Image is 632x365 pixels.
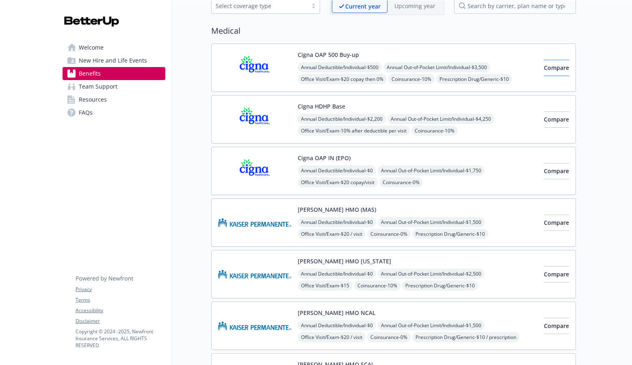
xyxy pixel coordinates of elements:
[367,229,411,239] span: Coinsurance - 0%
[387,114,494,124] span: Annual Out-of-Pocket Limit/Individual - $4,250
[411,126,458,136] span: Coinsurance - 10%
[544,60,569,76] button: Compare
[436,74,512,84] span: Prescription Drug/Generic - $10
[378,165,485,176] span: Annual Out-of-Pocket Limit/Individual - $1,750
[378,269,485,279] span: Annual Out-of-Pocket Limit/Individual - $2,500
[79,54,147,67] span: New Hire and Life Events
[298,332,366,342] span: Office Visit/Exam - $20 / visit
[544,215,569,231] button: Compare
[544,322,569,330] span: Compare
[544,111,569,128] button: Compare
[63,67,165,80] a: Benefits
[298,74,387,84] span: Office Visit/Exam - $20 copay then 0%
[76,328,165,349] p: Copyright © 2024 - 2025 , Newfront Insurance Services, ALL RIGHTS RESERVED
[298,50,359,59] button: Cigna OAP 500 Buy-up
[544,64,569,72] span: Compare
[298,217,376,227] span: Annual Deductible/Individual - $0
[298,165,376,176] span: Annual Deductible/Individual - $0
[218,257,291,291] img: Kaiser Permanente of Hawaii carrier logo
[544,219,569,226] span: Compare
[378,320,485,330] span: Annual Out-of-Pocket Limit/Individual - $1,500
[298,229,366,239] span: Office Visit/Exam - $20 / visit
[218,50,291,85] img: CIGNA carrier logo
[298,257,391,265] button: [PERSON_NAME] HMO [US_STATE]
[298,280,353,291] span: Office Visit/Exam - $15
[354,280,400,291] span: Coinsurance - 10%
[218,102,291,137] img: CIGNA carrier logo
[79,67,101,80] span: Benefits
[76,317,165,325] a: Disclaimer
[63,106,165,119] a: FAQs
[218,309,291,343] img: Kaiser Permanente Insurance Company carrier logo
[379,177,423,187] span: Coinsurance - 0%
[79,93,107,106] span: Resources
[298,126,410,136] span: Office Visit/Exam - 10% after deductible per visit
[79,41,104,54] span: Welcome
[544,167,569,175] span: Compare
[412,332,519,342] span: Prescription Drug/Generic - $10 / prescription
[298,309,375,317] button: [PERSON_NAME] HMO NCAL
[298,154,351,162] button: Cigna OAP IN (EPO)
[298,114,386,124] span: Annual Deductible/Individual - $2,200
[298,177,378,187] span: Office Visit/Exam - $20 copay/visit
[218,205,291,240] img: Kaiser Permanente Insurance Company carrier logo
[218,154,291,188] img: CIGNA carrier logo
[298,320,376,330] span: Annual Deductible/Individual - $0
[544,266,569,282] button: Compare
[298,102,345,111] button: Cigna HDHP Base
[76,286,165,293] a: Privacy
[298,205,376,214] button: [PERSON_NAME] HMO (MAS)
[412,229,488,239] span: Prescription Drug/Generic - $10
[544,318,569,334] button: Compare
[63,41,165,54] a: Welcome
[63,93,165,106] a: Resources
[367,332,411,342] span: Coinsurance - 0%
[383,62,490,72] span: Annual Out-of-Pocket Limit/Individual - $3,500
[544,163,569,179] button: Compare
[298,62,382,72] span: Annual Deductible/Individual - $500
[298,269,376,279] span: Annual Deductible/Individual - $0
[211,25,576,37] h2: Medical
[79,106,93,119] span: FAQs
[544,115,569,123] span: Compare
[79,80,117,93] span: Team Support
[63,54,165,67] a: New Hire and Life Events
[394,2,435,10] p: Upcoming year
[402,280,478,291] span: Prescription Drug/Generic - $10
[216,2,303,10] div: Select coverage type
[544,270,569,278] span: Compare
[378,217,485,227] span: Annual Out-of-Pocket Limit/Individual - $1,500
[345,2,381,11] p: Current year
[76,296,165,304] a: Terms
[63,80,165,93] a: Team Support
[388,74,435,84] span: Coinsurance - 10%
[76,307,165,314] a: Accessibility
